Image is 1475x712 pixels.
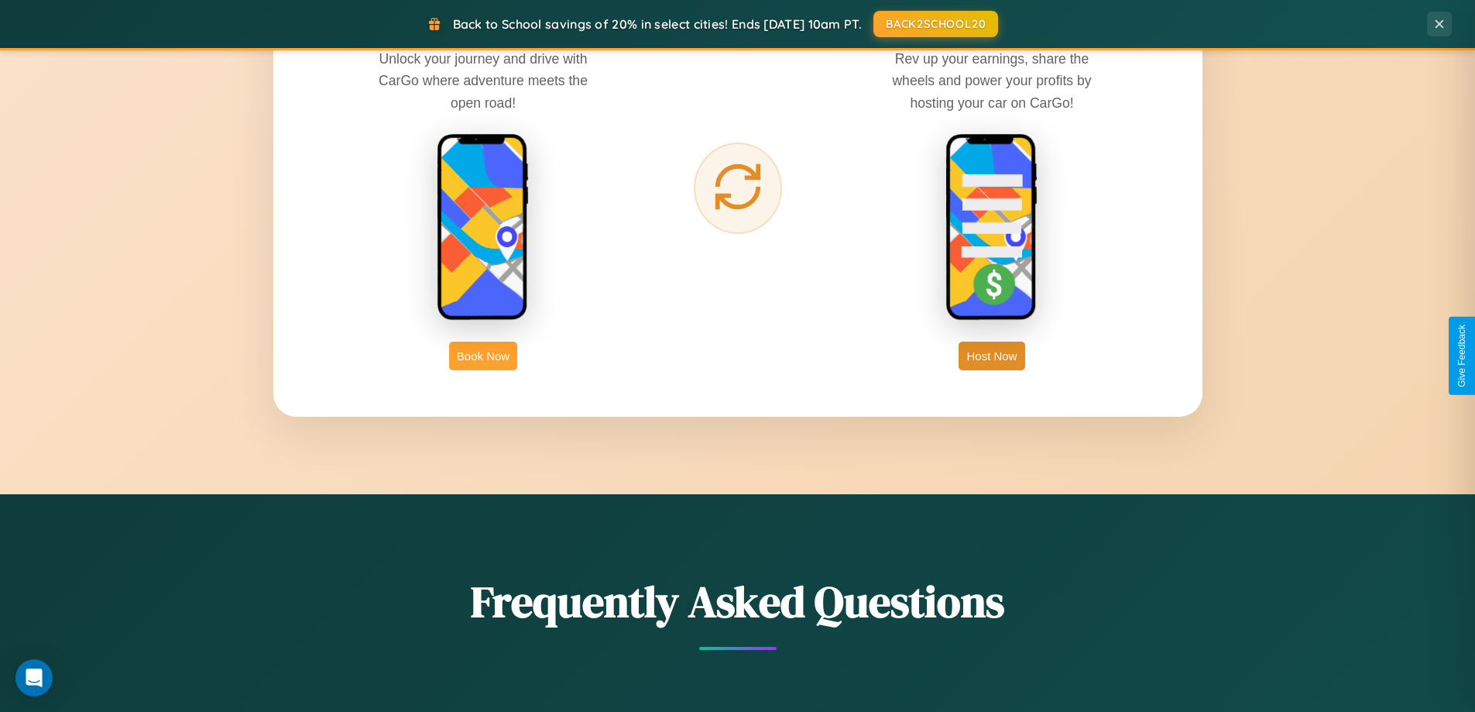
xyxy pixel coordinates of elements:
div: Give Feedback [1456,325,1467,387]
div: Open Intercom Messenger [15,659,53,697]
p: Rev up your earnings, share the wheels and power your profits by hosting your car on CarGo! [876,48,1108,113]
span: Back to School savings of 20% in select cities! Ends [DATE] 10am PT. [453,16,862,32]
img: rent phone [437,133,530,322]
h2: Frequently Asked Questions [273,572,1202,631]
button: BACK2SCHOOL20 [873,11,998,37]
button: Book Now [449,342,517,370]
img: host phone [945,133,1038,322]
p: Unlock your journey and drive with CarGo where adventure meets the open road! [367,48,599,113]
button: Host Now [959,342,1024,370]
